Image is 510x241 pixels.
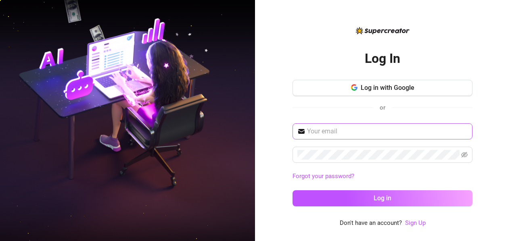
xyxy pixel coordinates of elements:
span: or [380,104,385,111]
span: Log in [374,194,391,202]
a: Sign Up [405,219,426,226]
a: Sign Up [405,218,426,228]
button: Log in with Google [293,80,472,96]
h2: Log In [365,50,400,67]
button: Log in [293,190,472,206]
img: logo-BBDzfeDw.svg [356,27,410,34]
span: Log in with Google [361,84,414,91]
input: Your email [307,127,468,136]
span: eye-invisible [461,152,468,158]
a: Forgot your password? [293,172,354,180]
span: Don't have an account? [340,218,402,228]
a: Forgot your password? [293,172,472,181]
